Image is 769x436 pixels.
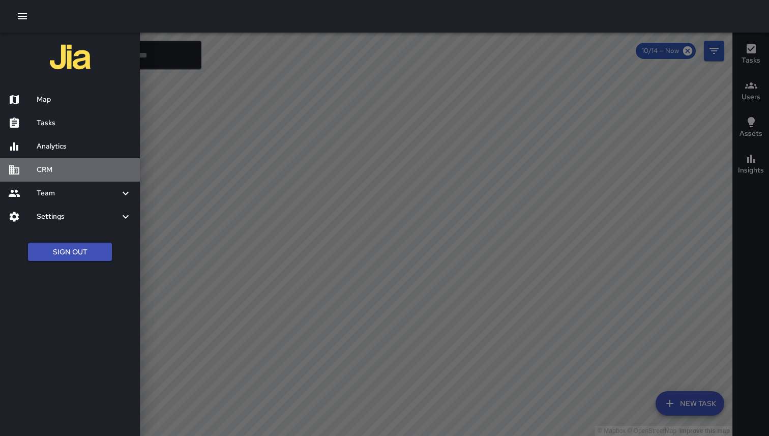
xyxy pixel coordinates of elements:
[37,94,132,105] h6: Map
[37,211,120,222] h6: Settings
[28,243,112,261] button: Sign Out
[37,141,132,152] h6: Analytics
[37,118,132,129] h6: Tasks
[37,188,120,199] h6: Team
[50,37,91,77] img: jia-logo
[37,164,132,176] h6: CRM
